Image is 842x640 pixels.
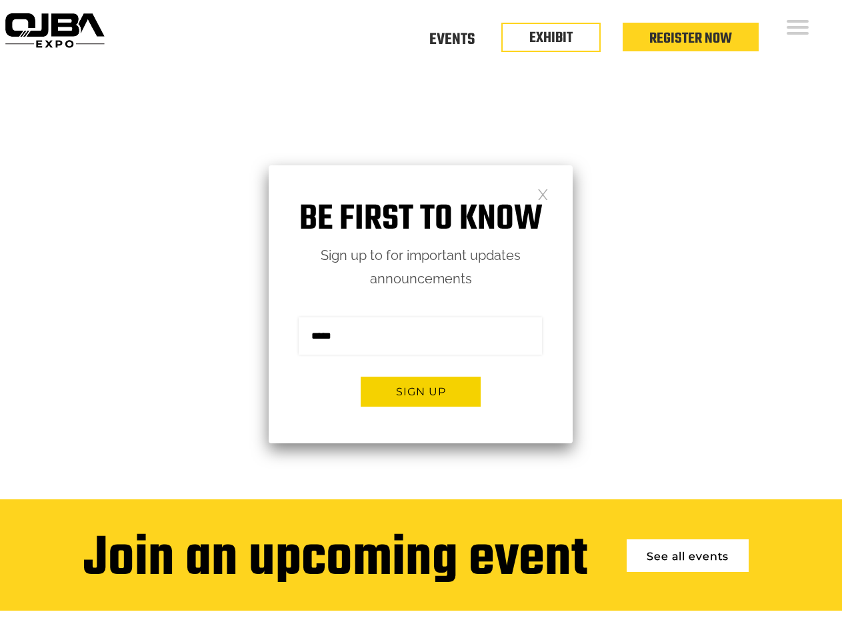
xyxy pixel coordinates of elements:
a: Register Now [649,27,732,50]
a: EXHIBIT [529,27,573,49]
h1: Be first to know [269,199,573,241]
button: Sign up [361,377,481,407]
p: Sign up to for important updates announcements [269,244,573,291]
a: Close [537,188,549,199]
div: Join an upcoming event [83,529,587,591]
a: See all events [627,539,749,572]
